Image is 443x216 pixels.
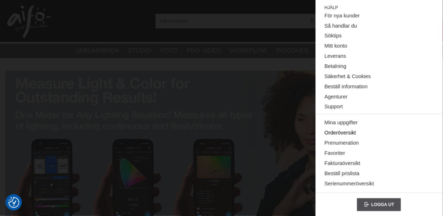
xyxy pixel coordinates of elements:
span: Hjälp [325,4,434,11]
a: Leverans [325,51,434,61]
a: Beställ prislista [325,169,434,179]
a: Agenturer [325,92,434,102]
a: Discover [277,46,309,56]
a: Studio [128,46,151,56]
a: Orderöversikt [325,128,434,138]
a: Mitt konto [325,41,434,51]
span: Logga ut [371,202,394,207]
img: logo.png [7,5,51,38]
a: Pro Video [187,46,221,56]
a: Beställ information [325,82,434,92]
a: För nya kunder [325,11,434,21]
a: Foto [160,46,177,56]
a: Betalning [325,61,434,72]
a: Söktips [325,31,434,41]
button: Samtyckesinställningar [8,196,19,209]
a: Mina uppgifter [325,118,434,128]
a: Prenumeration [325,138,434,148]
img: Revisit consent button [8,197,19,208]
a: Support [325,102,434,112]
input: Sök produkter ... [156,15,306,26]
a: Serienummeröversikt [325,179,434,189]
a: Favoriter [325,148,434,159]
a: Säkerhet & Cookies [325,72,434,82]
a: Varumärken [76,46,119,56]
a: Fakturaöversikt [325,159,434,169]
a: Logga ut [357,198,401,211]
a: Så handlar du [325,21,434,31]
a: Workflow [230,46,267,56]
